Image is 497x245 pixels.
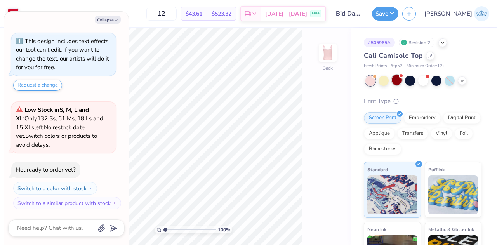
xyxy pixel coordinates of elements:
span: $523.32 [212,10,231,18]
span: FREE [312,11,320,16]
div: Embroidery [404,112,441,124]
div: Vinyl [431,128,452,139]
strong: Low Stock in S, M, L and XL : [16,106,89,123]
div: Back [323,64,333,71]
span: Minimum Order: 12 + [407,63,445,70]
div: Revision 2 [399,38,434,47]
span: [PERSON_NAME] [424,9,472,18]
img: Puff Ink [428,175,478,214]
span: Neon Ink [367,225,386,233]
span: Cali Camisole Top [364,51,423,60]
div: This design includes text effects our tool can't edit. If you want to change the text, our artist... [16,37,109,71]
button: Collapse [95,16,121,24]
span: $43.61 [186,10,202,18]
span: Puff Ink [428,165,445,174]
button: Save [372,7,398,21]
img: Back [320,45,335,61]
div: Print Type [364,97,481,106]
div: Transfers [397,128,428,139]
div: Applique [364,128,395,139]
div: Rhinestones [364,143,401,155]
a: [PERSON_NAME] [424,6,489,21]
span: [DATE] - [DATE] [265,10,307,18]
input: – – [146,7,177,21]
button: Switch to a color with stock [13,182,97,195]
span: Only 132 Ss, 61 Ms, 18 Ls and 15 XLs left. Switch colors or products to avoid delays. [16,106,103,149]
div: Not ready to order yet? [16,166,76,174]
img: Switch to a similar product with stock [112,201,117,205]
span: Fresh Prints [364,63,387,70]
div: Screen Print [364,112,401,124]
span: # fp52 [391,63,403,70]
span: Standard [367,165,388,174]
img: Janilyn Atanacio [474,6,489,21]
button: Request a change [13,80,62,91]
span: Metallic & Glitter Ink [428,225,474,233]
div: # 505965A [364,38,395,47]
span: 100 % [218,226,230,233]
img: Switch to a color with stock [88,186,93,191]
span: No restock date yet. [16,123,85,140]
img: Standard [367,175,417,214]
input: Untitled Design [330,6,368,21]
div: Digital Print [443,112,481,124]
div: Foil [455,128,473,139]
button: Switch to a similar product with stock [13,197,121,209]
